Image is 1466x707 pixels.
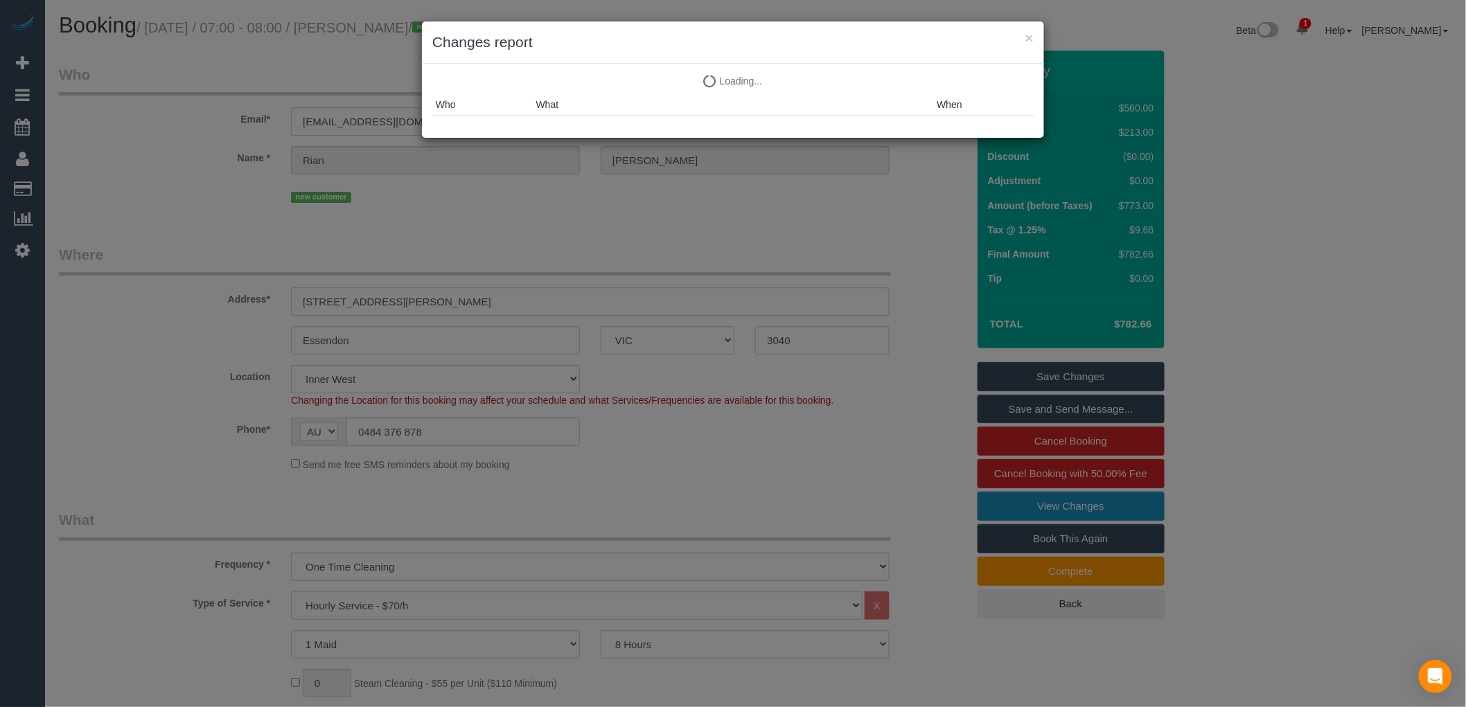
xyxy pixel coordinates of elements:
button: × [1025,30,1034,45]
sui-modal: Changes report [422,21,1044,138]
th: When [933,94,1034,116]
th: What [533,94,934,116]
th: Who [432,94,533,116]
h3: Changes report [432,32,1034,53]
p: Loading... [432,74,1034,88]
div: Open Intercom Messenger [1419,660,1452,693]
